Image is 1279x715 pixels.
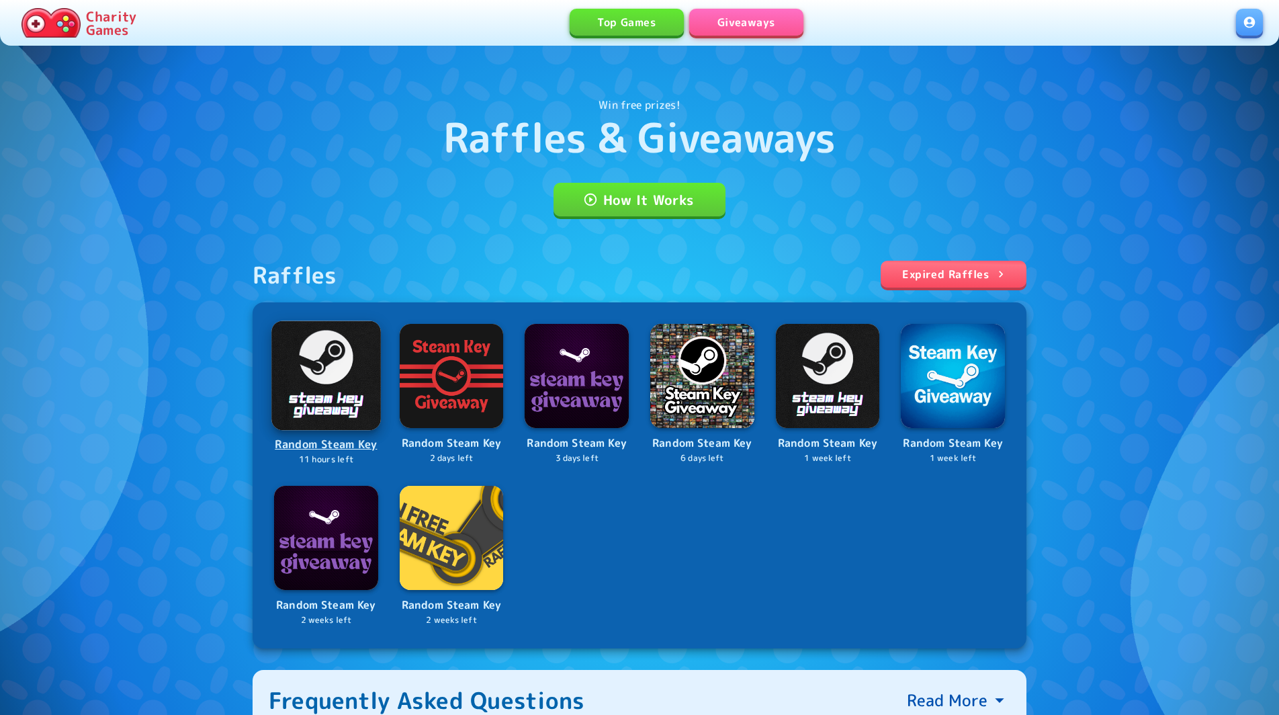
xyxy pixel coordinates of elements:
[776,452,880,465] p: 1 week left
[253,261,337,289] div: Raffles
[907,689,987,711] p: Read More
[274,486,378,590] img: Logo
[274,614,378,627] p: 2 weeks left
[689,9,803,36] a: Giveaways
[901,452,1005,465] p: 1 week left
[269,686,585,714] div: Frequently Asked Questions
[86,9,136,36] p: Charity Games
[400,435,504,452] p: Random Steam Key
[881,261,1026,288] a: Expired Raffles
[400,452,504,465] p: 2 days left
[776,435,880,452] p: Random Steam Key
[570,9,684,36] a: Top Games
[21,8,81,38] img: Charity.Games
[776,324,880,428] img: Logo
[525,452,629,465] p: 3 days left
[400,614,504,627] p: 2 weeks left
[271,321,380,429] img: Logo
[901,324,1005,464] a: LogoRandom Steam Key1 week left
[650,435,754,452] p: Random Steam Key
[525,324,629,428] img: Logo
[274,597,378,614] p: Random Steam Key
[443,113,836,161] h1: Raffles & Giveaways
[400,486,504,626] a: LogoRandom Steam Key2 weeks left
[776,324,880,464] a: LogoRandom Steam Key1 week left
[400,486,504,590] img: Logo
[650,452,754,465] p: 6 days left
[273,454,380,466] p: 11 hours left
[650,324,754,428] img: Logo
[525,435,629,452] p: Random Steam Key
[599,97,680,113] p: Win free prizes!
[554,183,725,216] a: How It Works
[273,322,380,466] a: LogoRandom Steam Key11 hours left
[400,324,504,464] a: LogoRandom Steam Key2 days left
[16,5,142,40] a: Charity Games
[901,324,1005,428] img: Logo
[525,324,629,464] a: LogoRandom Steam Key3 days left
[274,486,378,626] a: LogoRandom Steam Key2 weeks left
[901,435,1005,452] p: Random Steam Key
[650,324,754,464] a: LogoRandom Steam Key6 days left
[273,435,380,454] p: Random Steam Key
[400,324,504,428] img: Logo
[400,597,504,614] p: Random Steam Key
